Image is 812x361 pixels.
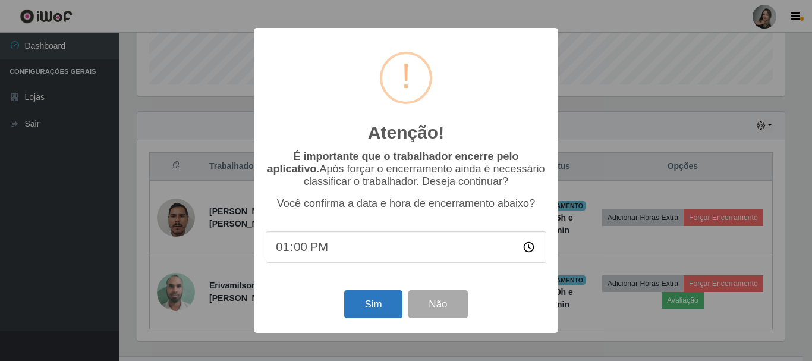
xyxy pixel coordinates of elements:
button: Não [408,290,467,318]
p: Você confirma a data e hora de encerramento abaixo? [266,197,546,210]
button: Sim [344,290,402,318]
b: É importante que o trabalhador encerre pelo aplicativo. [267,150,518,175]
h2: Atenção! [368,122,444,143]
p: Após forçar o encerramento ainda é necessário classificar o trabalhador. Deseja continuar? [266,150,546,188]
